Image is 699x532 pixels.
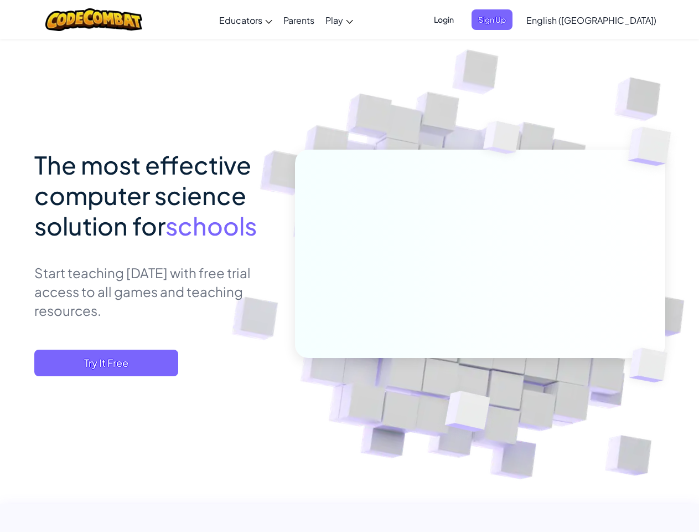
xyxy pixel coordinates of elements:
[526,14,656,26] span: English ([GEOGRAPHIC_DATA])
[472,9,512,30] button: Sign Up
[320,5,359,35] a: Play
[325,14,343,26] span: Play
[610,325,693,406] img: Overlap cubes
[34,149,251,241] span: The most effective computer science solution for
[417,367,516,459] img: Overlap cubes
[278,5,320,35] a: Parents
[45,8,142,31] img: CodeCombat logo
[165,210,257,241] span: schools
[462,99,542,182] img: Overlap cubes
[214,5,278,35] a: Educators
[521,5,662,35] a: English ([GEOGRAPHIC_DATA])
[427,9,460,30] button: Login
[34,350,178,376] button: Try It Free
[219,14,262,26] span: Educators
[34,263,278,320] p: Start teaching [DATE] with free trial access to all games and teaching resources.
